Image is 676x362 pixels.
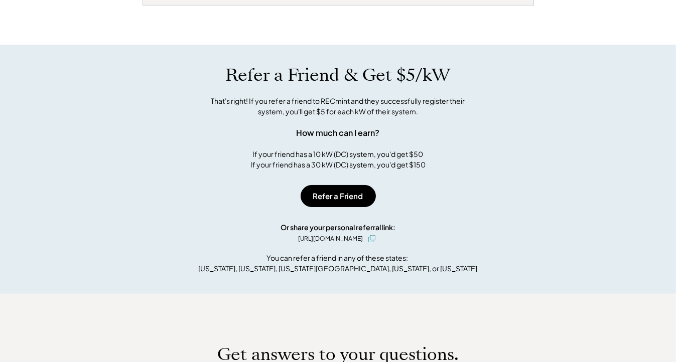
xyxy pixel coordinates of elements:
[281,222,395,233] div: Or share your personal referral link:
[299,234,363,243] div: [URL][DOMAIN_NAME]
[297,127,380,139] div: How much can I earn?
[366,233,378,245] button: click to copy
[226,65,451,86] h1: Refer a Friend & Get $5/kW
[143,6,170,10] div: 1gvcym1d - PA Tier I
[199,253,478,274] div: You can refer a friend in any of these states: [US_STATE], [US_STATE], [US_STATE][GEOGRAPHIC_DATA...
[250,149,426,170] div: If your friend has a 10 kW (DC) system, you'd get $50 If your friend has a 30 kW (DC) system, you...
[301,185,376,207] button: Refer a Friend
[200,96,476,117] div: That's right! If you refer a friend to RECmint and they successfully register their system, you'l...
